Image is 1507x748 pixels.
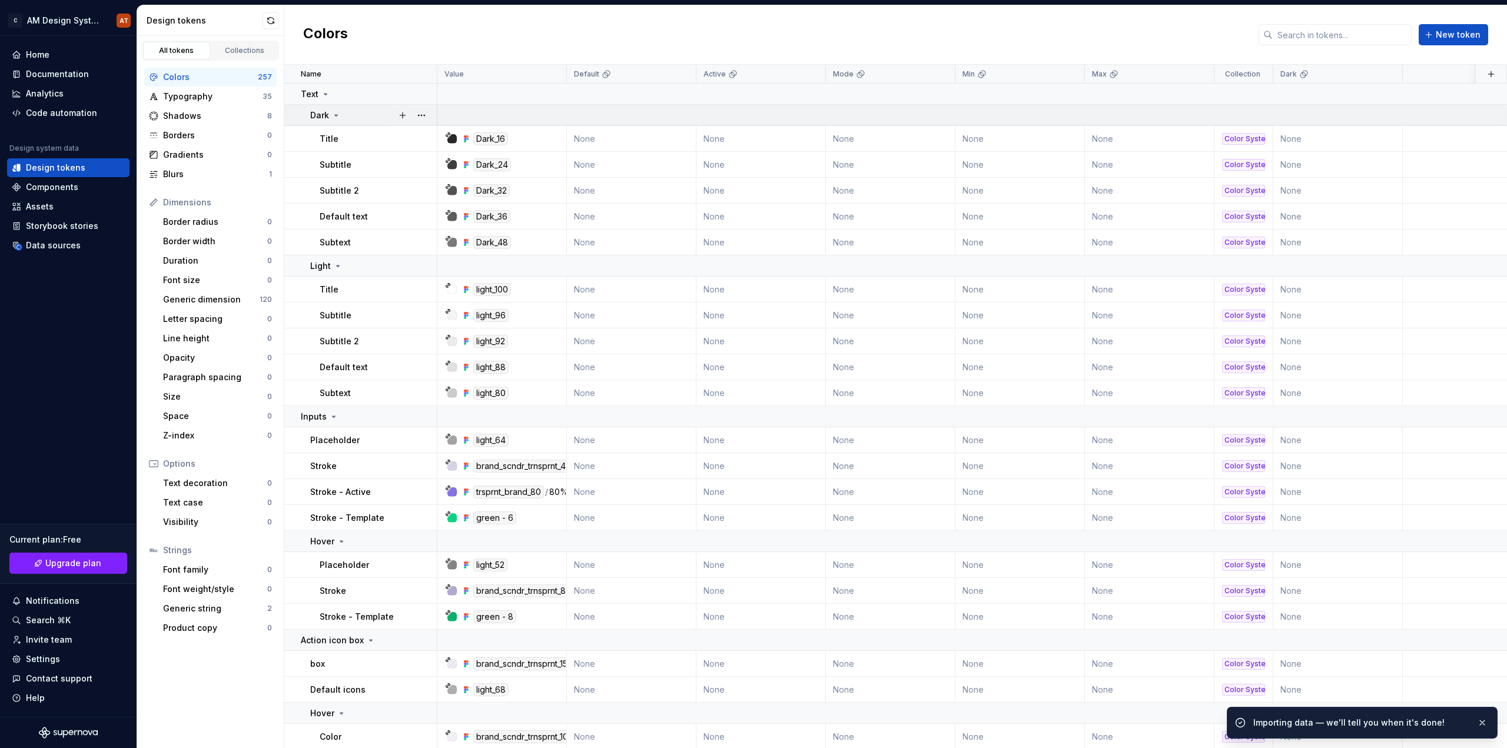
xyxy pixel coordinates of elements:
td: None [696,651,826,677]
td: None [1273,604,1403,630]
button: Notifications [7,591,130,610]
button: Help [7,689,130,707]
td: None [567,604,696,630]
div: Dark_48 [473,236,511,249]
p: Stroke [320,585,346,597]
div: Color System [1222,434,1265,446]
p: Subtitle 2 [320,335,359,347]
td: None [696,604,826,630]
div: Search ⌘K [26,614,71,626]
td: None [1085,552,1214,578]
div: Options [163,458,272,470]
div: Colors [163,71,258,83]
p: Stroke - Active [310,486,371,498]
button: CAM Design SystemAT [2,8,134,33]
a: Colors257 [144,68,277,87]
td: None [1085,604,1214,630]
div: Color System [1222,585,1265,597]
a: Gradients0 [144,145,277,164]
td: None [826,277,955,302]
div: AM Design System [27,15,102,26]
a: Storybook stories [7,217,130,235]
a: Design tokens [7,158,130,177]
div: Borders [163,129,267,141]
a: Data sources [7,236,130,255]
p: Action icon box [301,634,364,646]
div: 0 [267,478,272,488]
td: None [955,578,1085,604]
a: Border radius0 [158,212,277,231]
td: None [826,302,955,328]
td: None [696,427,826,453]
td: None [567,328,696,354]
td: None [955,505,1085,531]
td: None [567,230,696,255]
div: Dark_36 [473,210,510,223]
td: None [1085,380,1214,406]
td: None [696,505,826,531]
div: Border radius [163,216,267,228]
div: Strings [163,544,272,556]
div: Design tokens [147,15,263,26]
td: None [696,230,826,255]
td: None [955,328,1085,354]
td: None [955,651,1085,677]
div: Text case [163,497,267,508]
p: Subtext [320,387,351,399]
a: Components [7,178,130,197]
td: None [1273,505,1403,531]
div: C [8,14,22,28]
a: Borders0 [144,126,277,145]
td: None [826,126,955,152]
a: Z-index0 [158,426,277,445]
td: None [1085,178,1214,204]
td: None [1273,302,1403,328]
div: Typography [163,91,263,102]
a: Font weight/style0 [158,580,277,599]
div: Color System [1222,159,1265,171]
div: 120 [260,295,272,304]
td: None [567,302,696,328]
td: None [826,380,955,406]
a: Analytics [7,84,130,103]
td: None [1273,453,1403,479]
div: Contact support [26,673,92,684]
p: Default [574,69,599,79]
div: Gradients [163,149,267,161]
td: None [1085,152,1214,178]
td: None [696,328,826,354]
td: None [826,178,955,204]
p: Dark [310,109,329,121]
td: None [1273,204,1403,230]
div: Shadows [163,110,267,122]
div: Color System [1222,611,1265,623]
td: None [1273,152,1403,178]
div: Border width [163,235,267,247]
a: Product copy0 [158,619,277,637]
td: None [1273,230,1403,255]
td: None [567,453,696,479]
div: 0 [267,373,272,382]
a: Duration0 [158,251,277,270]
p: Light [310,260,331,272]
div: Opacity [163,352,267,364]
div: 0 [267,584,272,594]
td: None [955,302,1085,328]
div: Color System [1222,211,1265,222]
td: None [1273,277,1403,302]
div: 0 [267,392,272,401]
div: 0 [267,256,272,265]
div: Text decoration [163,477,267,489]
div: Duration [163,255,267,267]
td: None [826,204,955,230]
input: Search in tokens... [1273,24,1412,45]
td: None [696,178,826,204]
div: Dimensions [163,197,272,208]
a: Visibility0 [158,513,277,531]
p: Subtitle 2 [320,185,359,197]
td: None [826,578,955,604]
td: None [1273,126,1403,152]
div: 0 [267,237,272,246]
td: None [1085,277,1214,302]
div: 0 [267,217,272,227]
